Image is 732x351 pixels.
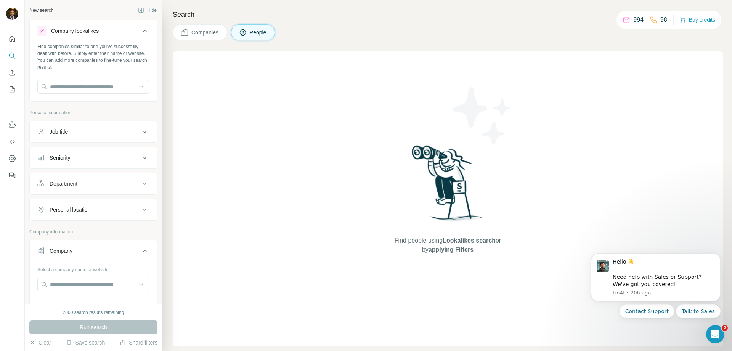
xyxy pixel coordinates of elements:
[6,32,18,46] button: Quick start
[50,154,70,162] div: Seniority
[633,15,644,24] p: 994
[722,325,728,331] span: 2
[6,152,18,165] button: Dashboard
[30,123,157,141] button: Job title
[29,339,51,346] button: Clear
[66,339,105,346] button: Save search
[120,339,157,346] button: Share filters
[6,8,18,20] img: Avatar
[51,27,99,35] div: Company lookalikes
[408,143,488,228] img: Surfe Illustration - Woman searching with binoculars
[30,201,157,219] button: Personal location
[173,9,723,20] h4: Search
[443,237,496,244] span: Lookalikes search
[429,246,474,253] span: applying Filters
[387,236,509,254] span: Find people using or by
[30,22,157,43] button: Company lookalikes
[6,168,18,182] button: Feedback
[63,309,124,316] div: 2000 search results remaining
[50,247,72,255] div: Company
[680,15,715,25] button: Buy credits
[30,175,157,193] button: Department
[133,5,162,16] button: Hide
[706,325,724,343] iframe: Intercom live chat
[250,29,267,36] span: People
[30,242,157,263] button: Company
[29,7,53,14] div: New search
[579,246,732,323] iframe: Intercom notifications message
[30,149,157,167] button: Seniority
[6,49,18,63] button: Search
[37,43,149,71] div: Find companies similar to one you've successfully dealt with before. Simply enter their name or w...
[448,82,517,150] img: Surfe Illustration - Stars
[50,206,90,214] div: Personal location
[6,66,18,79] button: Enrich CSV
[6,118,18,132] button: Use Surfe on LinkedIn
[29,228,157,235] p: Company information
[50,180,77,188] div: Department
[50,128,68,136] div: Job title
[660,15,667,24] p: 98
[37,263,149,273] div: Select a company name or website
[6,82,18,96] button: My lists
[29,109,157,116] p: Personal information
[6,135,18,149] button: Use Surfe API
[191,29,219,36] span: Companies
